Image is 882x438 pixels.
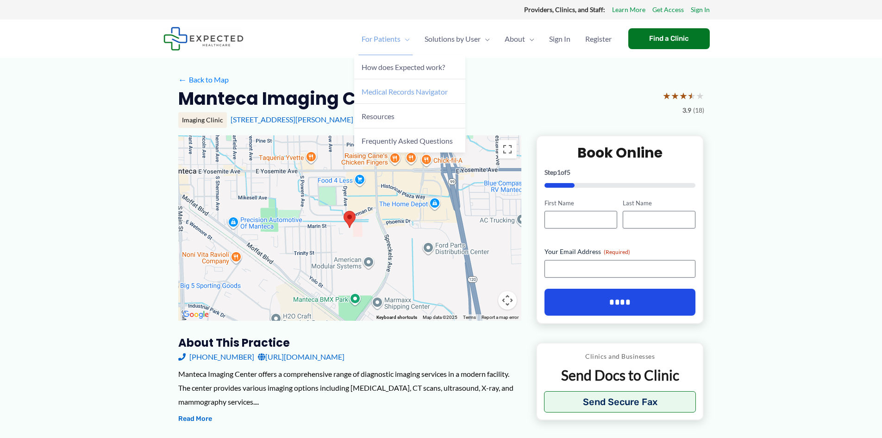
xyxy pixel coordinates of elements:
[578,23,619,55] a: Register
[652,4,684,16] a: Get Access
[354,79,465,104] a: Medical Records Navigator
[544,350,696,362] p: Clinics and Businesses
[354,23,417,55] a: For PatientsMenu Toggle
[417,23,497,55] a: Solutions by UserMenu Toggle
[525,23,534,55] span: Menu Toggle
[178,112,227,128] div: Imaging Clinic
[178,87,404,110] h2: Manteca Imaging Center
[463,315,476,320] a: Terms (opens in new tab)
[181,309,211,321] a: Open this area in Google Maps (opens a new window)
[362,63,445,71] span: How does Expected work?
[524,6,605,13] strong: Providers, Clinics, and Staff:
[178,73,229,87] a: ←Back to Map
[498,291,517,310] button: Map camera controls
[679,87,688,104] span: ★
[567,168,570,176] span: 5
[376,314,417,321] button: Keyboard shortcuts
[542,23,578,55] a: Sign In
[354,104,465,128] a: Resources
[557,168,561,176] span: 1
[691,4,710,16] a: Sign In
[425,23,481,55] span: Solutions by User
[362,112,394,121] span: Resources
[671,87,679,104] span: ★
[604,248,630,255] span: (Required)
[178,413,212,425] button: Read More
[163,27,244,51] img: Expected Healthcare Logo - side, dark font, small
[498,140,517,159] button: Toggle fullscreen view
[696,87,704,104] span: ★
[549,23,570,55] span: Sign In
[682,104,691,116] span: 3.9
[481,23,490,55] span: Menu Toggle
[231,115,353,124] a: [STREET_ADDRESS][PERSON_NAME]
[362,23,400,55] span: For Patients
[181,309,211,321] img: Google
[400,23,410,55] span: Menu Toggle
[258,350,344,364] a: [URL][DOMAIN_NAME]
[544,391,696,413] button: Send Secure Fax
[354,23,619,55] nav: Primary Site Navigation
[362,136,453,145] span: Frequently Asked Questions
[178,367,521,408] div: Manteca Imaging Center offers a comprehensive range of diagnostic imaging services in a modern fa...
[693,104,704,116] span: (18)
[354,55,465,80] a: How does Expected work?
[544,366,696,384] p: Send Docs to Clinic
[178,75,187,84] span: ←
[178,336,521,350] h3: About this practice
[544,247,696,256] label: Your Email Address
[178,350,254,364] a: [PHONE_NUMBER]
[354,128,465,152] a: Frequently Asked Questions
[423,315,457,320] span: Map data ©2025
[663,87,671,104] span: ★
[585,23,612,55] span: Register
[544,169,696,176] p: Step of
[497,23,542,55] a: AboutMenu Toggle
[544,144,696,162] h2: Book Online
[623,199,695,208] label: Last Name
[688,87,696,104] span: ★
[505,23,525,55] span: About
[362,87,448,96] span: Medical Records Navigator
[612,4,645,16] a: Learn More
[628,28,710,49] a: Find a Clinic
[544,199,617,208] label: First Name
[482,315,519,320] a: Report a map error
